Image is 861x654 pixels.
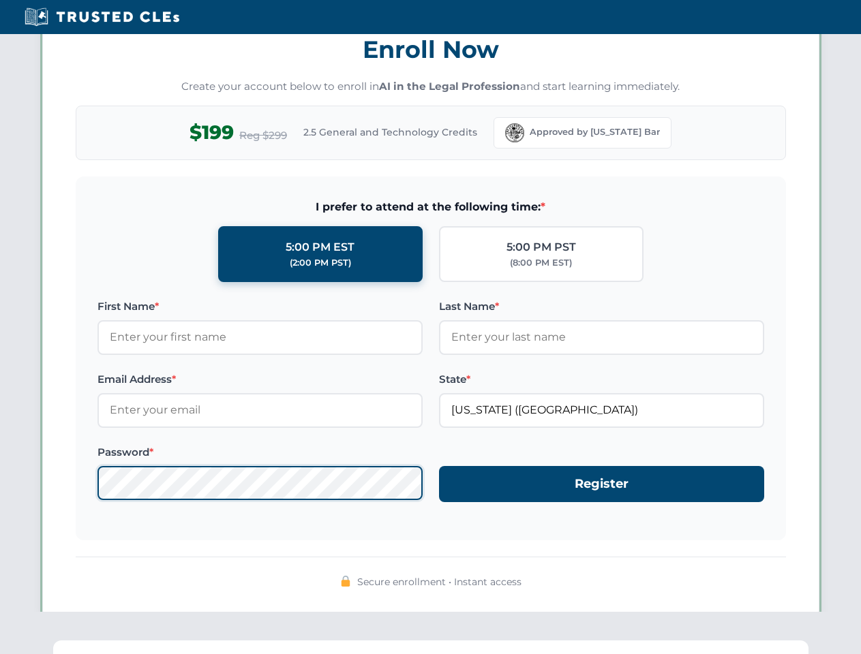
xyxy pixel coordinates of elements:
[239,127,287,144] span: Reg $299
[505,123,524,142] img: Florida Bar
[439,466,764,502] button: Register
[530,125,660,139] span: Approved by [US_STATE] Bar
[439,371,764,388] label: State
[190,117,234,148] span: $199
[439,393,764,427] input: Florida (FL)
[76,79,786,95] p: Create your account below to enroll in and start learning immediately.
[20,7,183,27] img: Trusted CLEs
[97,444,423,461] label: Password
[97,393,423,427] input: Enter your email
[340,576,351,587] img: 🔒
[286,238,354,256] div: 5:00 PM EST
[97,298,423,315] label: First Name
[97,320,423,354] input: Enter your first name
[507,238,576,256] div: 5:00 PM PST
[97,198,764,216] span: I prefer to attend at the following time:
[439,320,764,354] input: Enter your last name
[303,125,477,140] span: 2.5 General and Technology Credits
[357,574,522,589] span: Secure enrollment • Instant access
[97,371,423,388] label: Email Address
[379,80,520,93] strong: AI in the Legal Profession
[76,28,786,71] h3: Enroll Now
[290,256,351,270] div: (2:00 PM PST)
[510,256,572,270] div: (8:00 PM EST)
[439,298,764,315] label: Last Name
